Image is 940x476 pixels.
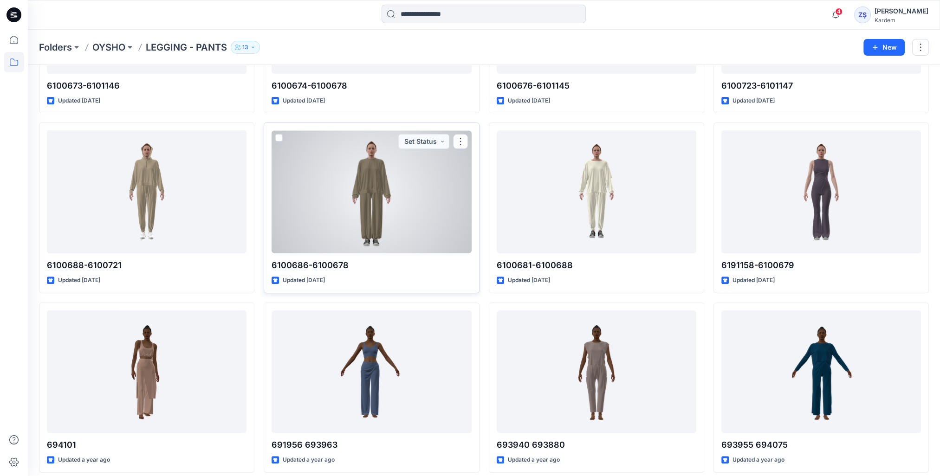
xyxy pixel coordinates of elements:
a: 691956 693963 [272,310,471,433]
p: 691956 693963 [272,438,471,451]
a: 694101 [47,310,246,433]
a: 6191158-6100679 [721,130,921,253]
p: LEGGING - PANTS [146,41,227,54]
p: 6100686-6100678 [272,259,471,272]
div: ZŞ [854,6,871,23]
p: 693955 694075 [721,438,921,451]
p: Updated [DATE] [733,96,775,106]
p: Updated [DATE] [733,276,775,285]
p: 6100681-6100688 [497,259,696,272]
p: 694101 [47,438,246,451]
p: 6100688-6100721 [47,259,246,272]
p: Updated [DATE] [58,276,100,285]
p: Updated a year ago [733,455,784,465]
p: Updated a year ago [283,455,335,465]
p: Updated [DATE] [58,96,100,106]
p: 6100674-6100678 [272,79,471,92]
a: OYSHO [92,41,125,54]
a: 693955 694075 [721,310,921,433]
a: 6100686-6100678 [272,130,471,253]
p: Updated a year ago [58,455,110,465]
p: Updated [DATE] [283,96,325,106]
button: 13 [231,41,260,54]
p: 6100723-6101147 [721,79,921,92]
a: 6100681-6100688 [497,130,696,253]
a: 6100688-6100721 [47,130,246,253]
div: Kardem [875,17,928,24]
p: Updated [DATE] [283,276,325,285]
span: 4 [835,8,843,15]
div: [PERSON_NAME] [875,6,928,17]
p: Updated a year ago [508,455,560,465]
p: 13 [242,42,248,52]
p: 6100676-6101145 [497,79,696,92]
p: Updated [DATE] [508,276,550,285]
a: Folders [39,41,72,54]
p: 6100673-6101146 [47,79,246,92]
p: Updated [DATE] [508,96,550,106]
button: New [863,39,905,56]
p: 693940 693880 [497,438,696,451]
p: 6191158-6100679 [721,259,921,272]
a: 693940 693880 [497,310,696,433]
